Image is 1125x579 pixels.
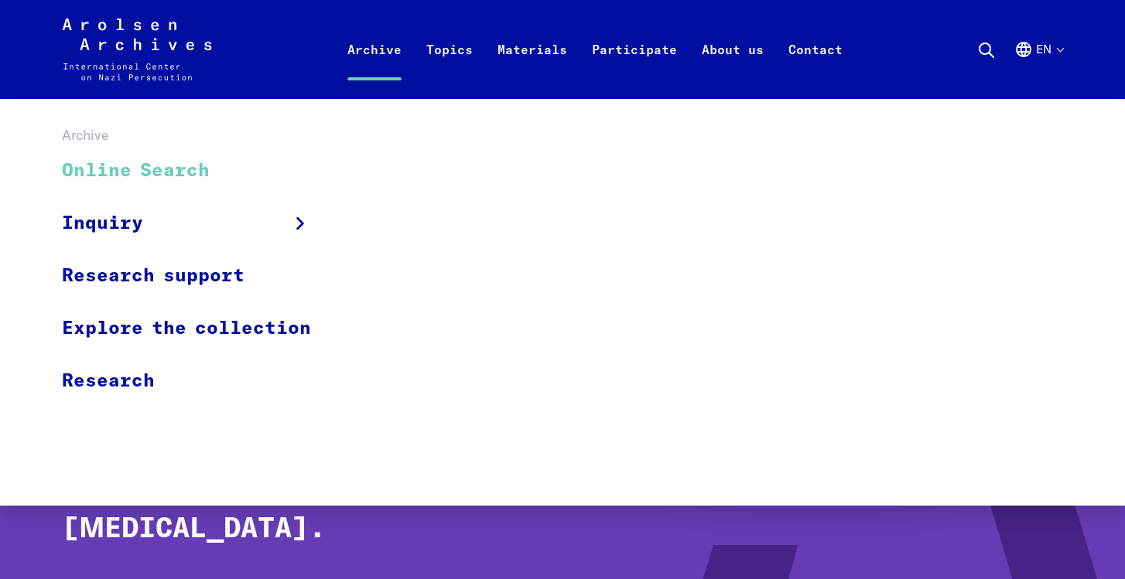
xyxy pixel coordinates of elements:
[62,197,331,250] a: Inquiry
[485,37,580,99] a: Materials
[62,250,331,302] a: Research support
[62,302,331,355] a: Explore the collection
[414,37,485,99] a: Topics
[335,37,414,99] a: Archive
[689,37,776,99] a: About us
[62,145,331,407] ul: Archive
[776,37,855,99] a: Contact
[62,209,143,237] span: Inquiry
[62,355,331,407] a: Research
[335,19,855,80] nav: Primary
[1014,40,1063,96] button: English, language selection
[580,37,689,99] a: Participate
[62,145,331,197] a: Online Search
